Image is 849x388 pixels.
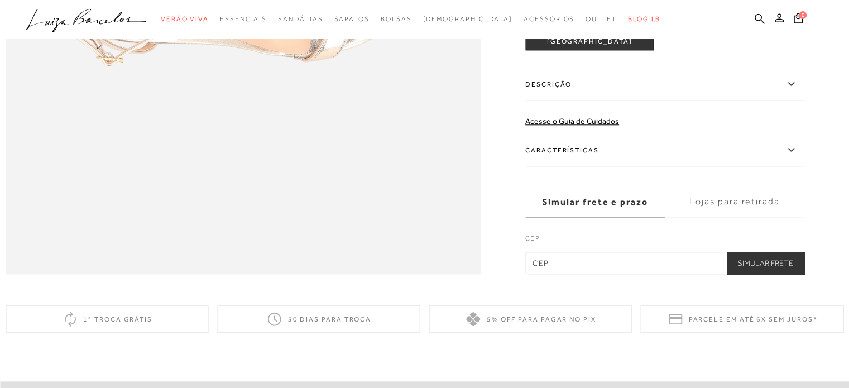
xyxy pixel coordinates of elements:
[278,15,323,23] span: Sandálias
[217,305,420,333] div: 30 dias para troca
[727,252,804,274] button: Simular Frete
[220,9,267,30] a: noSubCategoriesText
[628,15,660,23] span: BLOG LB
[334,9,369,30] a: noSubCategoriesText
[525,117,619,126] a: Acesse o Guia de Cuidados
[381,15,412,23] span: Bolsas
[628,9,660,30] a: BLOG LB
[525,187,665,217] label: Simular frete e prazo
[524,9,574,30] a: noSubCategoriesText
[278,9,323,30] a: noSubCategoriesText
[334,15,369,23] span: Sapatos
[423,9,512,30] a: noSubCategoriesText
[665,187,804,217] label: Lojas para retirada
[220,15,267,23] span: Essenciais
[525,134,804,166] label: Características
[423,15,512,23] span: [DEMOGRAPHIC_DATA]
[524,15,574,23] span: Acessórios
[525,252,804,274] input: CEP
[381,9,412,30] a: noSubCategoriesText
[429,305,632,333] div: 5% off para pagar no PIX
[161,15,209,23] span: Verão Viva
[799,11,807,19] span: 0
[586,9,617,30] a: noSubCategoriesText
[525,233,804,249] label: CEP
[161,9,209,30] a: noSubCategoriesText
[790,12,806,27] button: 0
[525,68,804,100] label: Descrição
[6,305,208,333] div: 1ª troca grátis
[586,15,617,23] span: Outlet
[641,305,843,333] div: Parcele em até 6x sem juros*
